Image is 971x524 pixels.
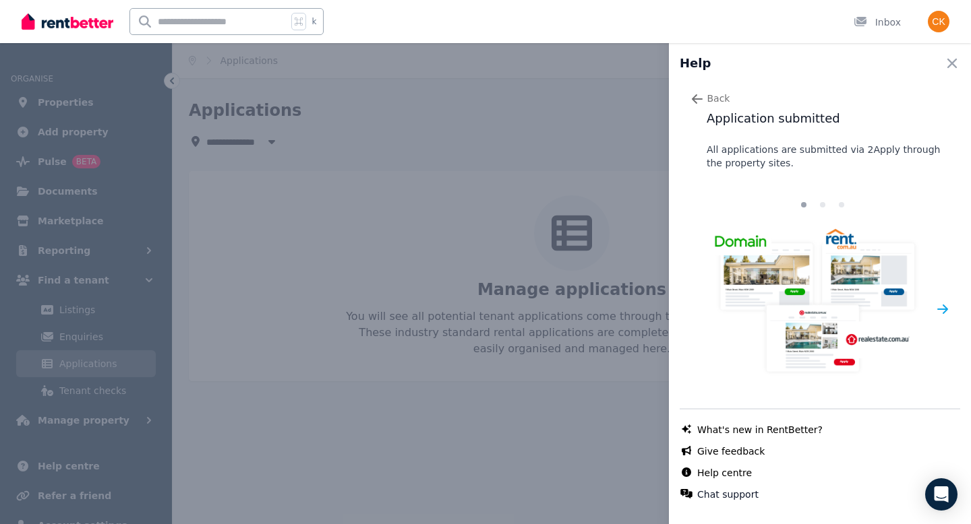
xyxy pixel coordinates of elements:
h2: Help [680,54,711,73]
h3: Application submitted [707,110,944,127]
button: Back [690,92,730,106]
button: Chat support [697,488,759,501]
div: Open Intercom Messenger [925,478,958,511]
p: All applications are submitted via 2Apply through the property sites. [707,143,944,170]
a: Help centre [697,466,752,480]
nav: Progress [696,202,949,207]
a: Give feedback [697,445,765,458]
img: RealEstate Site [696,224,936,379]
a: What's new in RentBetter? [697,423,823,436]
